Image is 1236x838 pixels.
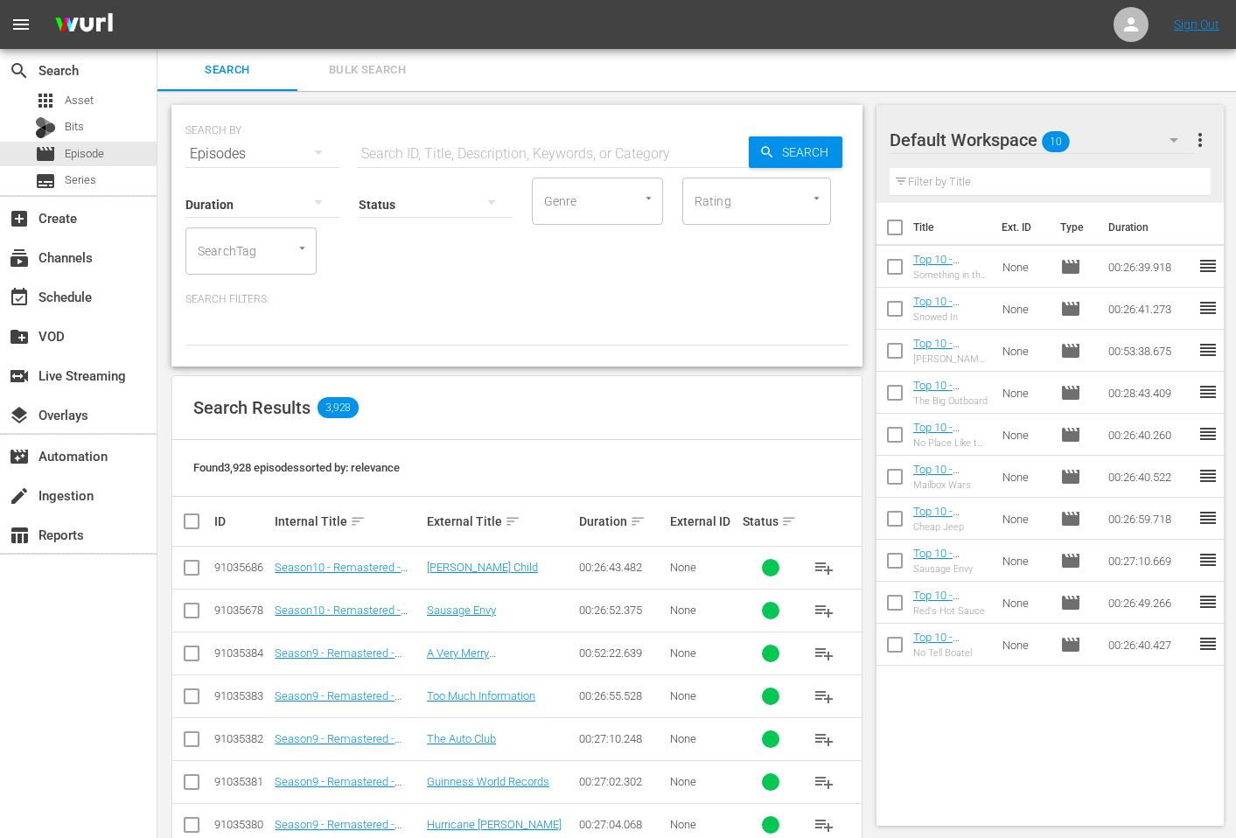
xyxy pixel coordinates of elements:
[505,513,520,529] span: sort
[913,295,981,360] a: Top 10 - Remastered - TRGS - S12E10 - Snowed In
[995,330,1054,372] td: None
[427,732,496,745] a: The Auto Club
[913,269,988,281] div: Something in the Heir
[913,521,988,533] div: Cheap Jeep
[1060,592,1081,613] span: Episode
[9,208,30,229] span: add_box
[579,775,665,788] div: 00:27:02.302
[913,395,988,407] div: The Big Outboard
[670,689,737,702] div: None
[318,397,359,418] span: 3,928
[9,446,30,467] span: Automation
[35,171,56,192] span: Series
[803,761,845,803] button: playlist_add
[427,604,496,617] a: Sausage Envy
[814,686,834,707] span: playlist_add
[670,514,737,528] div: External ID
[1060,508,1081,529] span: Episode
[214,732,269,745] div: 91035382
[9,326,30,347] span: VOD
[214,818,269,831] div: 91035380
[1198,423,1219,444] span: reorder
[781,513,797,529] span: sort
[1060,298,1081,319] span: Episode
[1198,297,1219,318] span: reorder
[803,675,845,717] button: playlist_add
[275,689,408,729] a: Season9 - Remastered - TRGS - S09E16 - Too Much Information
[1101,498,1198,540] td: 00:26:59.718
[214,646,269,660] div: 91035384
[168,60,287,80] span: Search
[1101,246,1198,288] td: 00:26:39.918
[995,456,1054,498] td: None
[214,561,269,574] div: 91035686
[214,689,269,702] div: 91035383
[1101,330,1198,372] td: 00:53:38.675
[214,604,269,617] div: 91035678
[640,190,657,206] button: Open
[9,248,30,269] span: Channels
[1098,203,1203,252] th: Duration
[1060,424,1081,445] span: Episode
[913,505,981,570] a: Top 10 - Remastered - TRGS - S10E12 - Cheap Jeep
[1050,203,1098,252] th: Type
[913,589,986,654] a: Top 10 - Remastered - TRGS - S14E01 - Red's Hot Sauce
[995,414,1054,456] td: None
[803,718,845,760] button: playlist_add
[670,818,737,831] div: None
[214,775,269,788] div: 91035381
[814,600,834,621] span: playlist_add
[1190,129,1211,150] span: more_vert
[1174,17,1219,31] a: Sign Out
[35,143,56,164] span: movie
[1198,507,1219,528] span: reorder
[1101,414,1198,456] td: 00:26:40.260
[995,540,1054,582] td: None
[35,90,56,111] span: Asset
[1042,123,1070,160] span: 10
[579,646,665,660] div: 00:52:22.639
[579,604,665,617] div: 00:26:52.375
[350,513,366,529] span: sort
[10,14,31,35] span: menu
[275,775,406,814] a: Season9 - Remastered - TRGS - S09E14 - Guinness World Records
[579,732,665,745] div: 00:27:10.248
[1060,340,1081,361] span: Episode
[913,337,986,429] a: Top 10 - Remastered - TRGS - S11E17 - [PERSON_NAME] Does New Years
[1060,466,1081,487] span: Episode
[275,732,403,772] a: Season9 - Remastered - TRGS - S09E15 - The Auto Club
[427,561,538,574] a: [PERSON_NAME] Child
[670,646,737,660] div: None
[579,818,665,831] div: 00:27:04.068
[1101,624,1198,666] td: 00:26:40.427
[670,775,737,788] div: None
[9,525,30,546] span: Reports
[803,590,845,632] button: playlist_add
[1198,339,1219,360] span: reorder
[579,689,665,702] div: 00:26:55.528
[1060,382,1081,403] span: Episode
[579,511,665,532] div: Duration
[65,118,84,136] span: Bits
[65,92,94,109] span: Asset
[275,604,408,643] a: Season10 - Remastered - TRGS - S10E01 - Sausage Envy
[995,498,1054,540] td: None
[913,479,988,491] div: Mailbox Wars
[913,311,988,323] div: Snowed In
[749,136,842,168] button: Search
[427,511,574,532] div: External Title
[1060,256,1081,277] span: Episode
[670,604,737,617] div: None
[743,511,798,532] div: Status
[1101,582,1198,624] td: 00:26:49.266
[1198,381,1219,402] span: reorder
[1101,540,1198,582] td: 00:27:10.669
[991,203,1050,252] th: Ext. ID
[275,646,421,686] a: Season9 - Remastered - TRGS - S09E17 - A Very Merry [PERSON_NAME] Christmas
[65,171,96,189] span: Series
[1101,456,1198,498] td: 00:26:40.522
[670,732,737,745] div: None
[913,203,991,252] th: Title
[808,190,825,206] button: Open
[427,818,562,831] a: Hurricane [PERSON_NAME]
